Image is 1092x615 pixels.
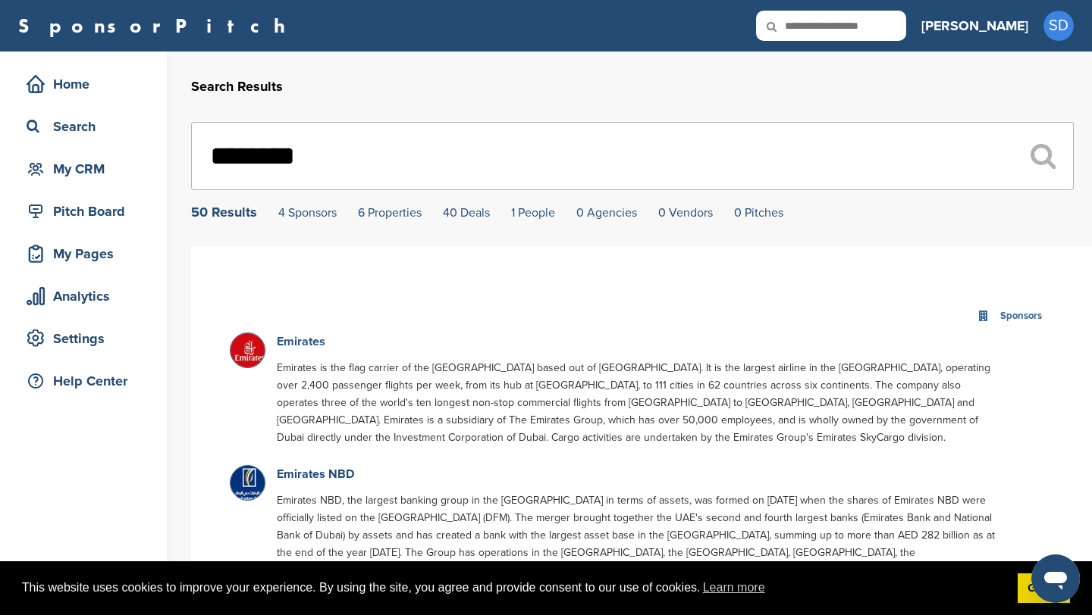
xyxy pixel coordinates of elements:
a: 6 Properties [358,205,422,220]
a: 1 People [511,205,555,220]
a: Search [15,109,152,144]
div: Sponsors [996,307,1046,325]
p: Emirates NBD, the largest banking group in the [GEOGRAPHIC_DATA] in terms of assets, was formed o... [277,492,1003,596]
div: Analytics [23,283,152,310]
div: Home [23,70,152,98]
a: Settings [15,321,152,356]
a: 0 Vendors [658,205,713,220]
div: My Pages [23,240,152,267]
a: Pitch Board [15,194,152,229]
a: 0 Agencies [576,205,637,220]
a: Emirates [277,334,325,349]
a: Help Center [15,364,152,398]
div: 50 Results [191,205,257,219]
span: This website uses cookies to improve your experience. By using the site, you agree and provide co... [22,576,1006,599]
img: Open uri20141112 50798 66zxi1 [231,466,268,504]
a: Home [15,67,152,101]
p: Emirates is the flag carrier of the [GEOGRAPHIC_DATA] based out of [GEOGRAPHIC_DATA]. It is the l... [277,359,1003,446]
a: Emirates NBD [277,467,354,482]
a: 0 Pitches [734,205,783,220]
iframe: Button to launch messaging window [1031,554,1080,603]
a: SponsorPitch [18,16,295,36]
div: Pitch Board [23,198,152,225]
a: My Pages [15,236,152,271]
div: Search [23,113,152,140]
div: Settings [23,325,152,352]
h3: [PERSON_NAME] [921,15,1028,36]
a: learn more about cookies [701,576,767,599]
a: [PERSON_NAME] [921,9,1028,42]
img: 6inooqr 400x400 [231,333,268,371]
a: 4 Sponsors [278,205,337,220]
div: My CRM [23,155,152,183]
a: Analytics [15,279,152,314]
a: 40 Deals [443,205,490,220]
h2: Search Results [191,76,1074,97]
span: SD [1043,11,1074,41]
div: Help Center [23,367,152,395]
a: dismiss cookie message [1018,573,1070,604]
a: My CRM [15,151,152,186]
